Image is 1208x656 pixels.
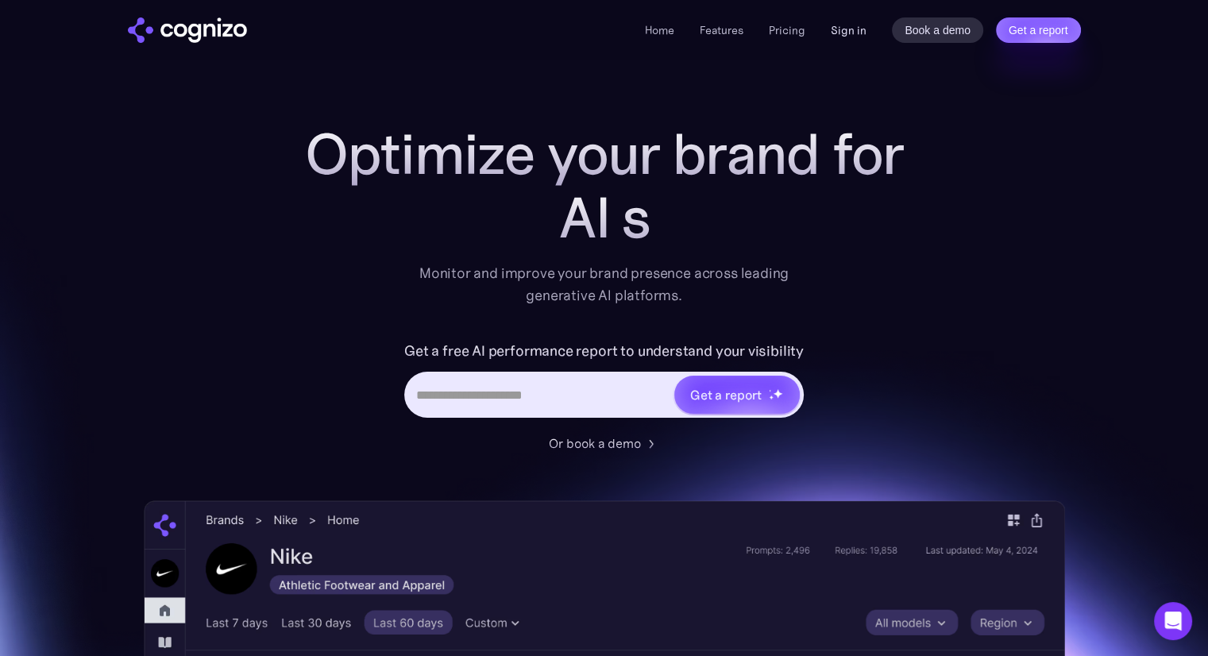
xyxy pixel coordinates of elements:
div: AI s [287,186,922,249]
label: Get a free AI performance report to understand your visibility [404,338,804,364]
a: Pricing [769,23,805,37]
div: Monitor and improve your brand presence across leading generative AI platforms. [409,262,800,307]
img: star [769,389,771,392]
a: home [128,17,247,43]
a: Get a report [996,17,1081,43]
img: cognizo logo [128,17,247,43]
img: star [773,388,783,399]
a: Or book a demo [549,434,660,453]
form: Hero URL Input Form [404,338,804,426]
h1: Optimize your brand for [287,122,922,186]
div: Get a report [690,385,762,404]
div: Or book a demo [549,434,641,453]
a: Book a demo [892,17,983,43]
a: Sign in [831,21,866,40]
a: Get a reportstarstarstar [673,374,801,415]
div: Open Intercom Messenger [1154,602,1192,640]
img: star [769,395,774,400]
a: Features [700,23,743,37]
a: Home [645,23,674,37]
